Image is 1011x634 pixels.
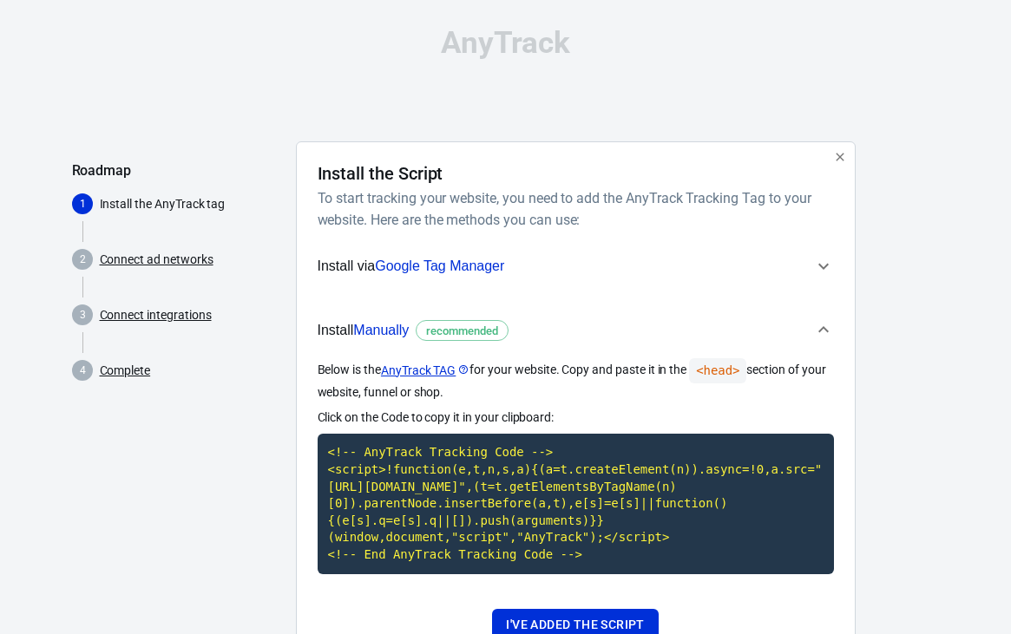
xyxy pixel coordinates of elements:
[100,195,282,213] p: Install the AnyTrack tag
[318,409,834,427] p: Click on the Code to copy it in your clipboard:
[375,258,504,273] span: Google Tag Manager
[420,323,504,340] span: recommended
[952,549,994,591] iframe: Intercom live chat
[318,187,827,231] h6: To start tracking your website, you need to add the AnyTrack Tracking Tag to your website. Here a...
[79,309,85,321] text: 3
[318,245,834,288] button: Install viaGoogle Tag Manager
[381,362,469,380] a: AnyTrack TAG
[100,306,212,324] a: Connect integrations
[79,364,85,376] text: 4
[318,319,509,342] span: Install
[79,253,85,265] text: 2
[318,302,834,359] button: InstallManuallyrecommended
[689,358,746,383] code: <head>
[318,163,443,184] h4: Install the Script
[79,198,85,210] text: 1
[318,255,505,278] span: Install via
[100,251,213,269] a: Connect ad networks
[100,362,151,380] a: Complete
[72,162,282,180] h5: Roadmap
[318,358,834,402] p: Below is the for your website. Copy and paste it in the section of your website, funnel or shop.
[318,434,834,573] code: Click to copy
[353,323,409,337] span: Manually
[72,28,940,58] div: AnyTrack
